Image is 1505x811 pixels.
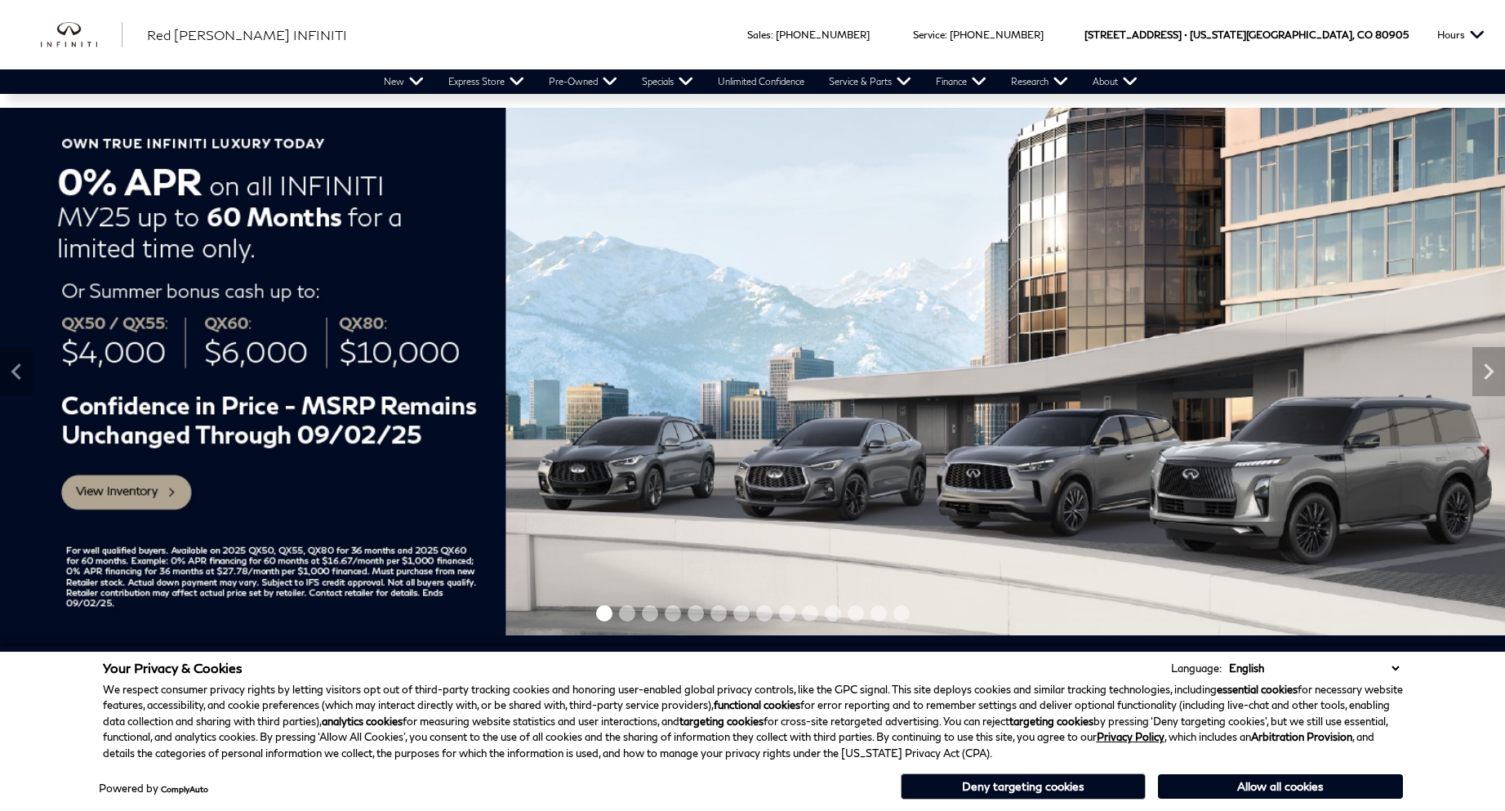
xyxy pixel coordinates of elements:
span: Go to slide 10 [802,605,818,622]
span: Go to slide 9 [779,605,795,622]
a: Finance [924,69,999,94]
select: Language Select [1225,660,1403,676]
button: Allow all cookies [1158,774,1403,799]
a: Privacy Policy [1097,730,1164,743]
span: : [945,29,947,41]
span: Service [913,29,945,41]
a: Pre-Owned [537,69,630,94]
span: Go to slide 1 [596,605,612,622]
button: Deny targeting cookies [901,773,1146,800]
p: We respect consumer privacy rights by letting visitors opt out of third-party tracking cookies an... [103,682,1403,762]
strong: essential cookies [1217,683,1298,696]
a: Unlimited Confidence [706,69,817,94]
span: Go to slide 11 [825,605,841,622]
a: Service & Parts [817,69,924,94]
div: Language: [1171,663,1222,674]
strong: analytics cookies [322,715,403,728]
span: Go to slide 4 [665,605,681,622]
div: Powered by [99,783,208,794]
span: Red [PERSON_NAME] INFINITI [147,27,347,42]
a: Express Store [436,69,537,94]
nav: Main Navigation [372,69,1150,94]
a: New [372,69,436,94]
span: Go to slide 13 [870,605,887,622]
span: Go to slide 5 [688,605,704,622]
span: Go to slide 7 [733,605,750,622]
a: [PHONE_NUMBER] [950,29,1044,41]
strong: targeting cookies [1009,715,1093,728]
span: Go to slide 12 [848,605,864,622]
a: Specials [630,69,706,94]
a: Red [PERSON_NAME] INFINITI [147,25,347,45]
div: Next [1472,347,1505,396]
span: Go to slide 2 [619,605,635,622]
a: [PHONE_NUMBER] [776,29,870,41]
span: Your Privacy & Cookies [103,660,243,675]
a: [STREET_ADDRESS] • [US_STATE][GEOGRAPHIC_DATA], CO 80905 [1084,29,1409,41]
a: ComplyAuto [161,784,208,794]
span: Go to slide 3 [642,605,658,622]
span: Go to slide 8 [756,605,773,622]
span: Sales [747,29,771,41]
span: Go to slide 14 [893,605,910,622]
a: About [1080,69,1150,94]
a: Research [999,69,1080,94]
strong: functional cookies [714,698,800,711]
span: Go to slide 6 [710,605,727,622]
img: INFINITI [41,22,122,48]
a: infiniti [41,22,122,48]
strong: targeting cookies [679,715,764,728]
strong: Arbitration Provision [1251,730,1352,743]
span: : [771,29,773,41]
